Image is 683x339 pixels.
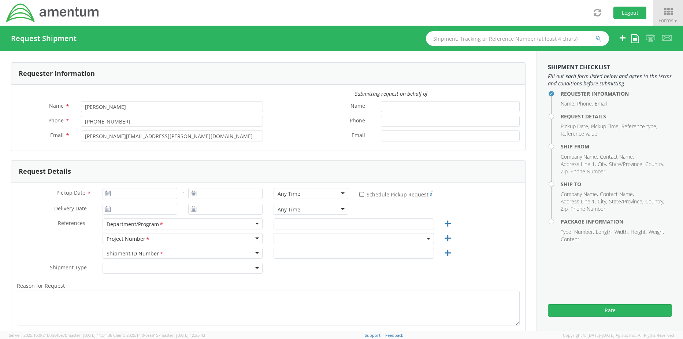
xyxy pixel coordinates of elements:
[600,153,634,161] li: Contact Name
[274,330,296,337] span: Message
[385,332,403,338] a: Feedback
[571,205,605,213] li: Phone Number
[571,168,605,175] li: Phone Number
[107,221,164,228] div: Department/Program
[561,191,598,198] li: Company Name
[58,220,85,226] span: References
[577,100,593,107] li: Phone
[561,168,569,175] li: Zip
[19,168,71,175] h3: Request Details
[574,228,594,236] li: Number
[548,64,672,71] h3: Shipment Checklist
[613,7,646,19] button: Logout
[355,90,427,97] i: Submitting request on behalf of
[359,189,433,198] label: Schedule Pickup Request
[645,161,664,168] li: Country
[278,190,300,198] div: Any Time
[600,191,634,198] li: Contact Name
[631,228,647,236] li: Height
[19,70,95,77] h3: Requester Information
[548,304,672,317] button: Rate
[107,250,164,258] div: Shipment ID Number
[352,132,365,140] span: Email
[561,236,579,243] li: Content
[561,228,572,236] li: Type
[561,205,569,213] li: Zip
[673,18,678,24] span: ▼
[598,198,607,205] li: City
[350,117,365,125] span: Phone
[615,228,629,236] li: Width
[365,332,381,338] a: Support
[596,228,613,236] li: Length
[113,332,205,338] span: Client: 2025.14.0-cea8157
[649,228,665,236] li: Weight
[609,198,643,205] li: State/Province
[350,102,365,111] span: Name
[561,144,672,149] h4: Ship From
[595,100,607,107] li: Email
[609,161,643,168] li: State/Province
[598,161,607,168] li: City
[561,123,589,130] li: Pickup Date
[56,189,85,196] span: Pickup Date
[561,161,596,168] li: Address Line 1
[54,205,87,213] span: Delivery Date
[561,114,672,119] h4: Request Details
[67,332,112,338] span: master, [DATE] 11:54:36
[645,198,664,205] li: Country
[17,330,70,337] span: Shipment Notification
[561,153,598,161] li: Company Name
[50,132,64,139] span: Email
[561,198,596,205] li: Address Line 1
[48,117,64,124] span: Phone
[591,123,620,130] li: Pickup Time
[561,91,672,96] h4: Requester Information
[160,332,205,338] span: master, [DATE] 12:25:43
[658,17,678,24] span: Forms
[278,206,300,213] div: Any Time
[5,3,100,23] img: dyn-intl-logo-049831509241104b2a82.png
[563,332,674,338] span: Copyright © [DATE]-[DATE] Agistix Inc., All Rights Reserved
[11,34,77,43] h4: Request Shipment
[561,100,575,107] li: Name
[621,123,657,130] li: Reference type
[561,219,672,224] h4: Package Information
[50,264,87,272] span: Shipment Type
[561,181,672,187] h4: Ship To
[107,235,150,243] div: Project Number
[426,31,609,46] input: Shipment, Tracking or Reference Number (at least 4 chars)
[9,332,112,338] span: Server: 2025.16.0-21b0bc45e7b
[548,73,672,87] span: Fill out each form listed below and agree to the terms and conditions before submitting
[17,282,65,289] span: Reason for Request
[561,130,597,137] li: Reference value
[49,102,64,109] span: Name
[359,192,364,197] input: Schedule Pickup Request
